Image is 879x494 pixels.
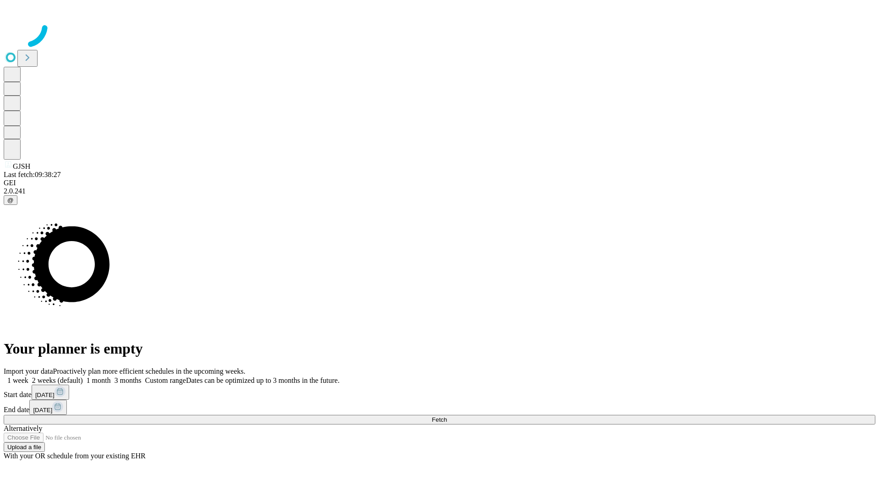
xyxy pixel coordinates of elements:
[53,367,245,375] span: Proactively plan more efficient schedules in the upcoming weeks.
[4,195,17,205] button: @
[4,415,875,424] button: Fetch
[4,187,875,195] div: 2.0.241
[33,407,52,413] span: [DATE]
[29,400,67,415] button: [DATE]
[7,376,28,384] span: 1 week
[7,197,14,204] span: @
[186,376,339,384] span: Dates can be optimized up to 3 months in the future.
[432,416,447,423] span: Fetch
[4,179,875,187] div: GEI
[4,400,875,415] div: End date
[4,340,875,357] h1: Your planner is empty
[4,452,146,460] span: With your OR schedule from your existing EHR
[13,162,30,170] span: GJSH
[145,376,186,384] span: Custom range
[4,442,45,452] button: Upload a file
[4,385,875,400] div: Start date
[4,367,53,375] span: Import your data
[87,376,111,384] span: 1 month
[35,392,54,398] span: [DATE]
[4,424,42,432] span: Alternatively
[4,171,61,178] span: Last fetch: 09:38:27
[32,385,69,400] button: [DATE]
[114,376,141,384] span: 3 months
[32,376,83,384] span: 2 weeks (default)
